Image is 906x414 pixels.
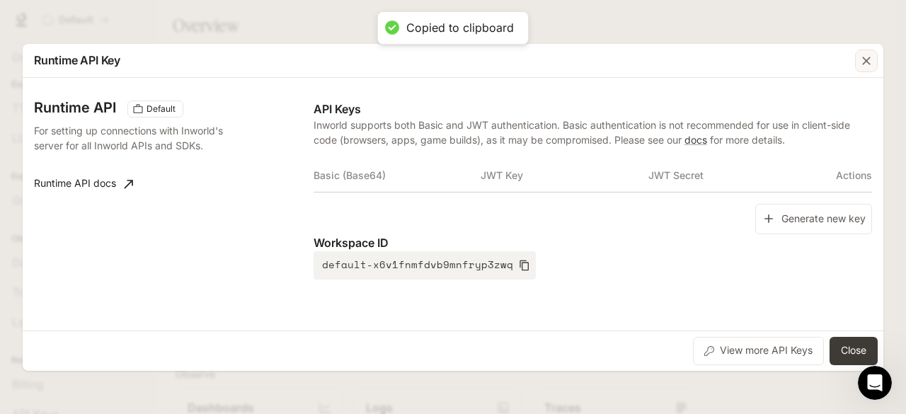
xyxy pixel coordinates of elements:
[481,159,648,192] th: JWT Key
[314,251,536,280] button: default-x6v1fnmfdvb9mnfryp3zwq
[34,52,120,69] p: Runtime API Key
[406,21,514,35] div: Copied to clipboard
[28,170,139,198] a: Runtime API docs
[314,117,872,147] p: Inworld supports both Basic and JWT authentication. Basic authentication is not recommended for u...
[858,366,892,400] iframe: Intercom live chat
[314,159,481,192] th: Basic (Base64)
[648,159,816,192] th: JWT Secret
[34,100,116,115] h3: Runtime API
[314,100,872,117] p: API Keys
[693,337,824,365] button: View more API Keys
[684,134,707,146] a: docs
[755,204,872,234] button: Generate new key
[314,234,872,251] p: Workspace ID
[127,100,183,117] div: These keys will apply to your current workspace only
[830,337,878,365] button: Close
[816,159,872,192] th: Actions
[34,123,235,153] p: For setting up connections with Inworld's server for all Inworld APIs and SDKs.
[141,103,181,115] span: Default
